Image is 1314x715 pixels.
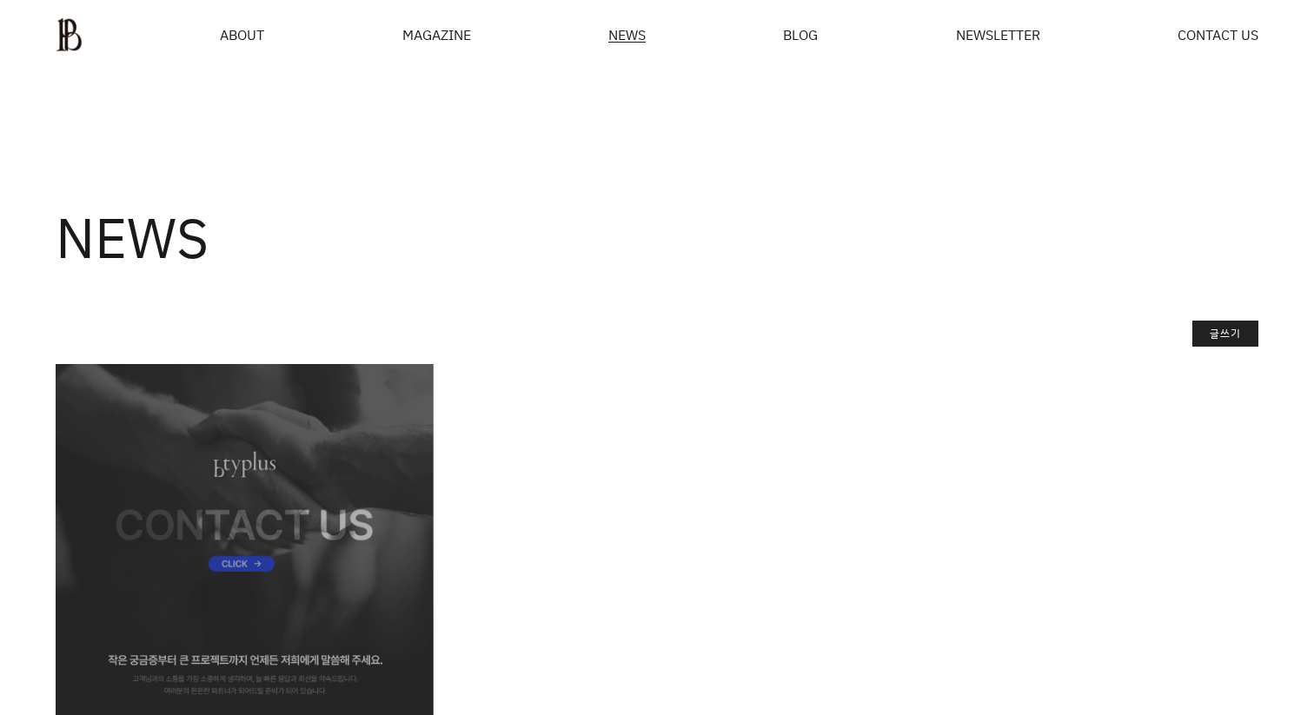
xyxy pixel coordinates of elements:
a: NEWSLETTER [956,28,1040,42]
a: NEWS [608,28,646,43]
span: NEWS [608,28,646,42]
a: ABOUT [220,28,264,42]
a: CONTACT US [1178,28,1258,42]
a: BLOG [783,28,818,42]
a: 글쓰기 [1192,321,1258,347]
h3: NEWS [56,209,209,265]
div: MAGAZINE [402,28,471,42]
img: ba379d5522eb3.png [56,17,83,52]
